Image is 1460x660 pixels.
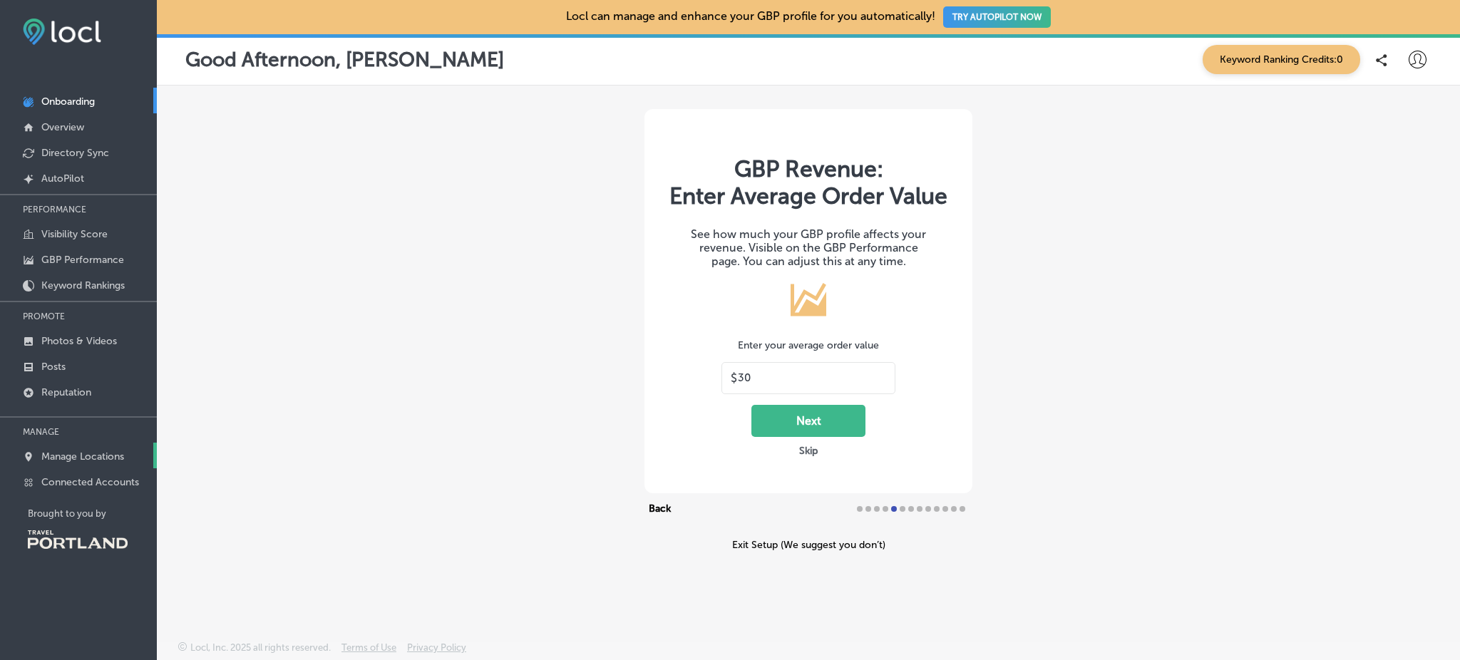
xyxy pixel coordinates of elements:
a: Privacy Policy [407,642,466,660]
p: Keyword Rankings [41,279,125,292]
button: Skip [795,444,822,458]
a: Terms of Use [341,642,396,660]
input: 1-10000 [738,371,886,384]
div: GBP Revenue: [666,155,951,210]
span: Keyword Ranking Credits: 0 [1203,45,1360,74]
p: GBP Performance [41,254,124,266]
p: Good Afternoon, [PERSON_NAME] [185,48,504,71]
div: Enter your average order value [666,339,951,351]
p: Brought to you by [28,508,157,519]
img: fda3e92497d09a02dc62c9cd864e3231.png [23,19,101,45]
p: Photos & Videos [41,335,117,347]
p: Onboarding [41,96,95,108]
div: Exit Setup (We suggest you don’t) [644,539,972,551]
p: Posts [41,361,66,373]
p: Directory Sync [41,147,109,159]
button: Next [751,405,865,437]
p: Visibility Score [41,228,108,240]
p: Manage Locations [41,450,124,463]
p: AutoPilot [41,172,84,185]
p: $ [731,371,737,385]
p: Connected Accounts [41,476,139,488]
button: Back [644,500,675,517]
img: Travel Portland [28,530,128,549]
button: TRY AUTOPILOT NOW [943,6,1051,28]
div: See how much your GBP profile affects your revenue. Visible on the GBP Performance page. You can ... [666,227,951,268]
span: Enter Average Order Value [666,182,951,210]
p: Locl, Inc. 2025 all rights reserved. [190,642,331,653]
p: Overview [41,121,84,133]
p: Reputation [41,386,91,398]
